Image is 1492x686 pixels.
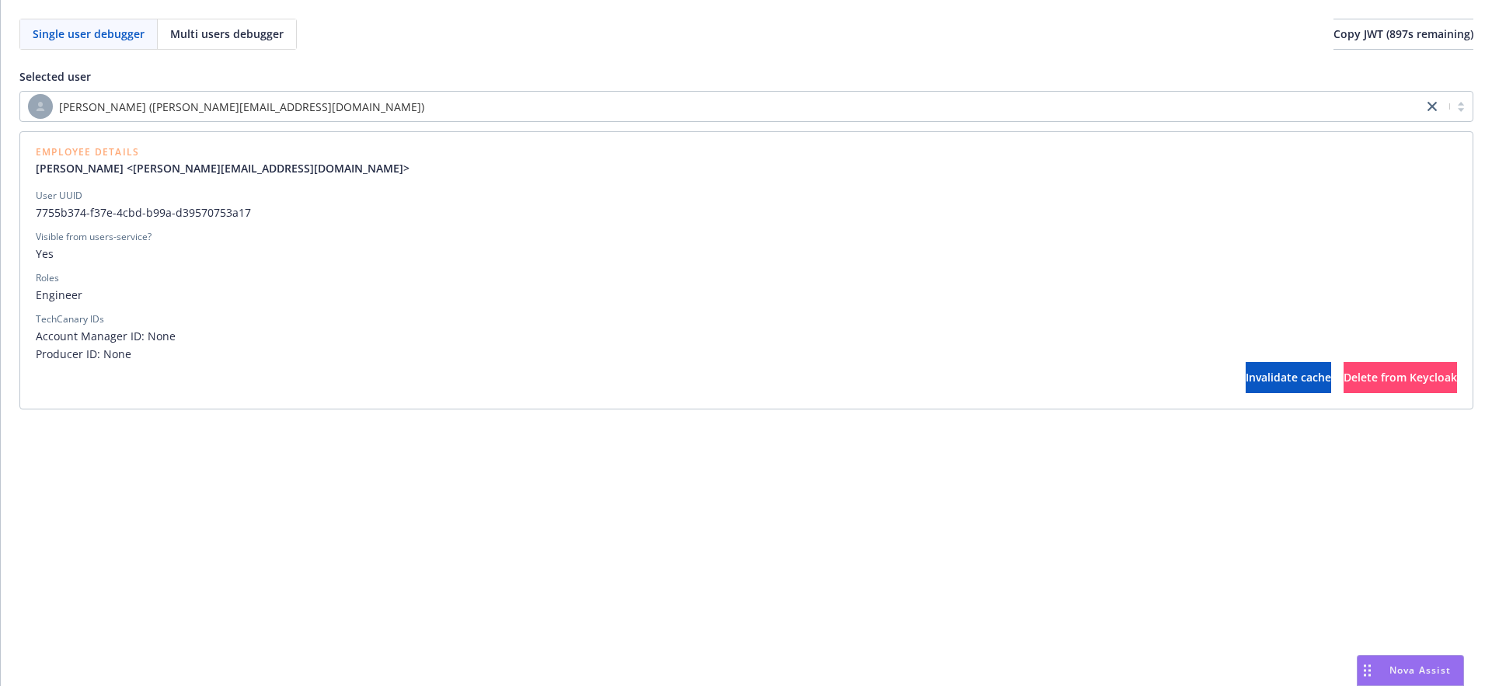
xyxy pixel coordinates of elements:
[36,287,1457,303] span: Engineer
[36,160,422,176] a: [PERSON_NAME] <[PERSON_NAME][EMAIL_ADDRESS][DOMAIN_NAME]>
[1246,370,1331,385] span: Invalidate cache
[36,328,1457,344] span: Account Manager ID: None
[170,26,284,42] span: Multi users debugger
[1333,19,1473,50] button: Copy JWT (897s remaining)
[28,94,1415,119] span: [PERSON_NAME] ([PERSON_NAME][EMAIL_ADDRESS][DOMAIN_NAME])
[1423,97,1441,116] a: close
[1344,370,1457,385] span: Delete from Keycloak
[1358,656,1377,685] div: Drag to move
[36,204,1457,221] span: 7755b374-f37e-4cbd-b99a-d39570753a17
[36,189,82,203] div: User UUID
[33,26,145,42] span: Single user debugger
[1246,362,1331,393] button: Invalidate cache
[59,99,424,115] span: [PERSON_NAME] ([PERSON_NAME][EMAIL_ADDRESS][DOMAIN_NAME])
[1344,362,1457,393] button: Delete from Keycloak
[36,271,59,285] div: Roles
[1389,663,1451,677] span: Nova Assist
[1357,655,1464,686] button: Nova Assist
[36,245,1457,262] span: Yes
[36,230,152,244] div: Visible from users-service?
[36,148,422,157] span: Employee Details
[19,69,91,84] span: Selected user
[1333,26,1473,41] span: Copy JWT ( 897 s remaining)
[36,312,104,326] div: TechCanary IDs
[36,346,1457,362] span: Producer ID: None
